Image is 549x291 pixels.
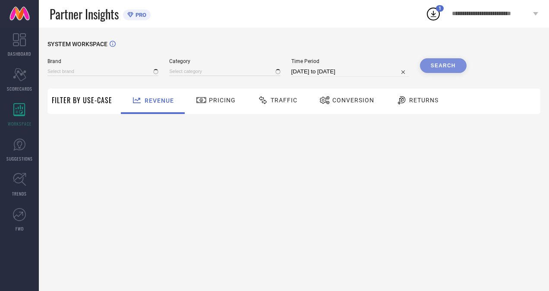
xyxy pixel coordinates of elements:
[291,58,409,64] span: Time Period
[7,85,32,92] span: SCORECARDS
[133,12,146,18] span: PRO
[47,58,158,64] span: Brand
[47,67,158,76] input: Select brand
[332,97,374,104] span: Conversion
[426,6,441,22] div: Open download list
[169,67,280,76] input: Select category
[8,120,32,127] span: WORKSPACE
[47,41,107,47] span: SYSTEM WORKSPACE
[8,51,31,57] span: DASHBOARD
[271,97,297,104] span: Traffic
[169,58,280,64] span: Category
[409,97,439,104] span: Returns
[6,155,33,162] span: SUGGESTIONS
[439,6,441,11] span: 1
[291,66,409,77] input: Select time period
[16,225,24,232] span: FWD
[50,5,119,23] span: Partner Insights
[12,190,27,197] span: TRENDS
[52,95,112,105] span: Filter By Use-Case
[209,97,236,104] span: Pricing
[145,97,174,104] span: Revenue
